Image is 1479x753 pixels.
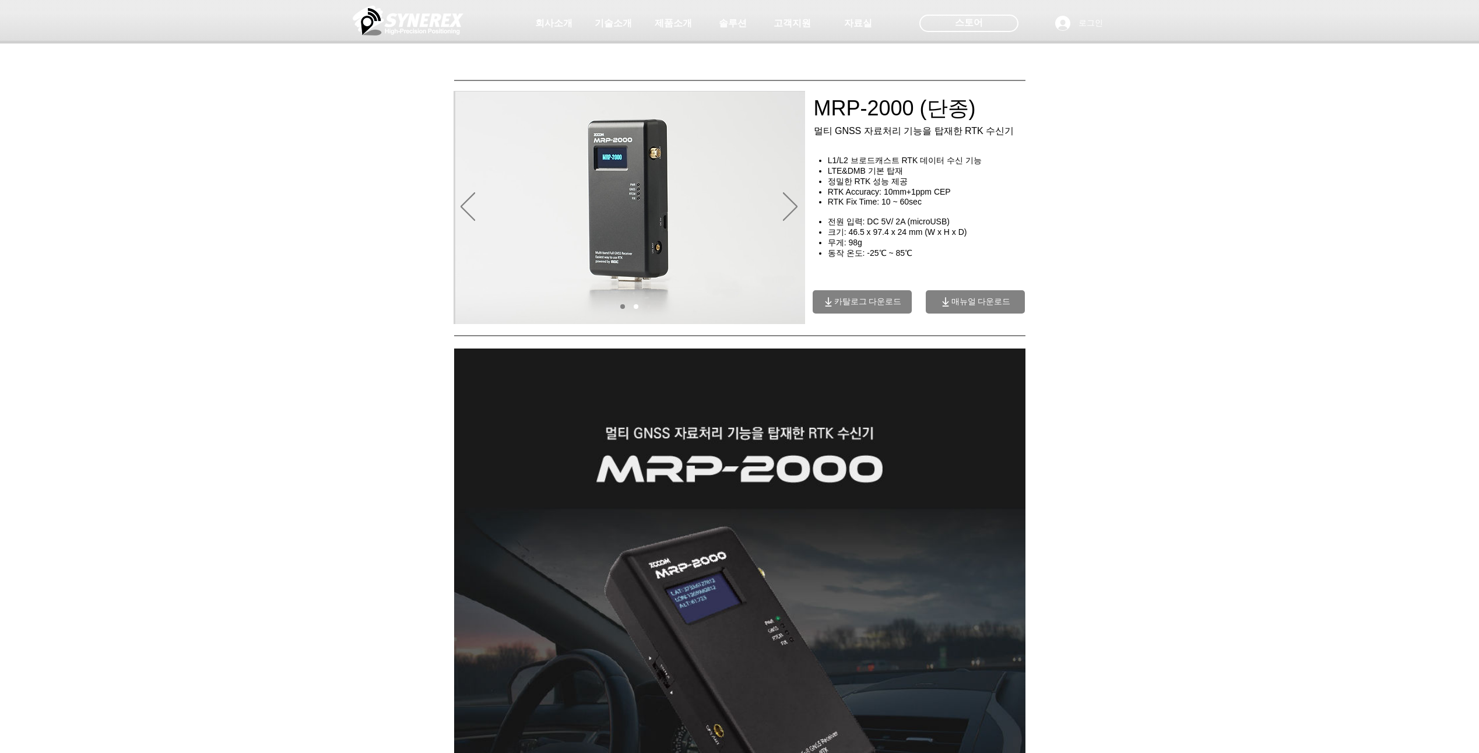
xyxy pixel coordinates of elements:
nav: 슬라이드 [616,304,642,309]
a: 회사소개 [525,12,583,35]
button: 다음 [783,192,798,223]
a: 매뉴얼 다운로드 [926,290,1025,314]
span: 무게: 98g [828,238,862,247]
span: 매뉴얼 다운로드 [951,297,1011,307]
a: 01 [620,304,625,309]
span: 솔루션 [719,17,747,30]
span: 전원 입력: DC 5V/ 2A (microUSB) [828,217,950,226]
span: 로그인 [1074,17,1107,29]
span: 카탈로그 다운로드 [834,297,902,307]
a: 고객지원 [763,12,821,35]
a: 카탈로그 다운로드 [813,290,912,314]
span: 고객지원 [774,17,811,30]
div: 스토어 [919,15,1018,32]
span: RTK Accuracy: 10mm+1ppm CEP [828,187,951,196]
a: 솔루션 [704,12,762,35]
div: 슬라이드쇼 [454,91,805,324]
span: 동작 온도: -25℃ ~ 85℃ [828,248,912,258]
img: MRP2000_perspective_lcd.jpg [455,92,805,324]
span: 자료실 [844,17,872,30]
span: 제품소개 [655,17,692,30]
span: 스토어 [955,16,983,29]
span: 정밀한 RTK 성능 제공 [828,177,908,186]
a: 제품소개 [644,12,702,35]
img: 씨너렉스_White_simbol_대지 1.png [353,3,463,38]
a: 자료실 [829,12,887,35]
span: 기술소개 [595,17,632,30]
a: 기술소개 [584,12,642,35]
button: 이전 [461,192,475,223]
span: RTK Fix Time: 10 ~ 60sec [828,197,922,206]
span: 크기: 46.5 x 97.4 x 24 mm (W x H x D) [828,227,967,237]
span: 회사소개 [535,17,572,30]
button: 로그인 [1047,12,1111,34]
a: 02 [634,304,638,309]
